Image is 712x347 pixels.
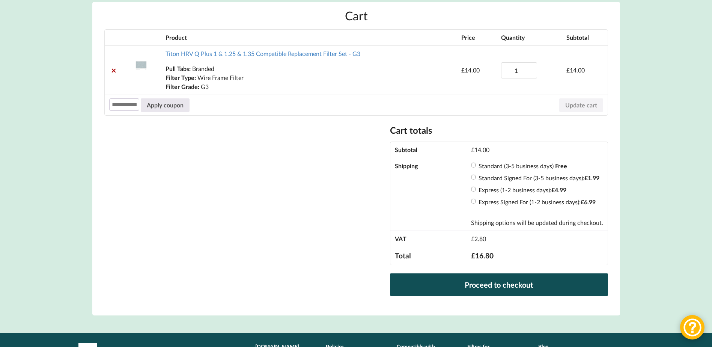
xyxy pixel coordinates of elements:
[551,186,566,193] bdi: 4.99
[390,125,608,136] h2: Cart totals
[166,50,360,57] a: Titon HRV Q Plus 1 & 1.25 & 1.35 Compatible Replacement Filter Set - G3
[471,146,474,153] span: £
[390,273,608,296] a: Proceed to checkout
[471,251,475,260] span: £
[479,186,566,193] label: Express (1-2 business days):
[161,30,456,45] th: Product
[581,198,584,205] span: £
[457,30,497,45] th: Price
[166,73,452,82] p: Wire Frame Filter
[166,82,199,91] dt: Filter Grade:
[471,235,474,242] span: £
[559,98,603,112] button: Update cart
[166,64,191,73] dt: Pull Tabs:
[584,174,588,181] span: £
[166,82,452,91] p: G3
[479,174,599,181] label: Standard Signed For (3-5 business days):
[479,162,554,169] label: Standard (3-5 business days)
[479,198,596,205] label: Express Signed For (1-2 business days):
[581,198,596,205] bdi: 6.99
[566,66,570,74] span: £
[471,235,486,242] span: 2.80
[141,98,190,112] button: Apply coupon
[390,158,466,231] th: Shipping
[390,142,466,158] th: Subtotal
[166,73,196,82] dt: Filter Type:
[109,66,118,75] a: Remove Titon HRV Q Plus 1 & 1.25 & 1.35 Compatible Replacement Filter Set - G3 from cart
[471,146,489,153] bdi: 14.00
[390,247,466,265] th: Total
[562,30,608,45] th: Subtotal
[104,8,608,23] h1: Cart
[471,251,494,260] bdi: 16.80
[461,66,480,74] bdi: 14.00
[390,231,466,247] th: VAT
[551,186,555,193] span: £
[135,59,147,71] img: Titon HRV Q Plus 1 & 1.25 & 1.35 Compatible MVHR Filter Replacement Set from MVHR.shop
[497,30,562,45] th: Quantity
[471,219,603,227] p: Shipping options will be updated during checkout.
[166,64,452,73] p: Branded
[584,174,599,181] bdi: 1.99
[461,66,465,74] span: £
[501,62,537,78] input: Product quantity
[566,66,585,74] bdi: 14.00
